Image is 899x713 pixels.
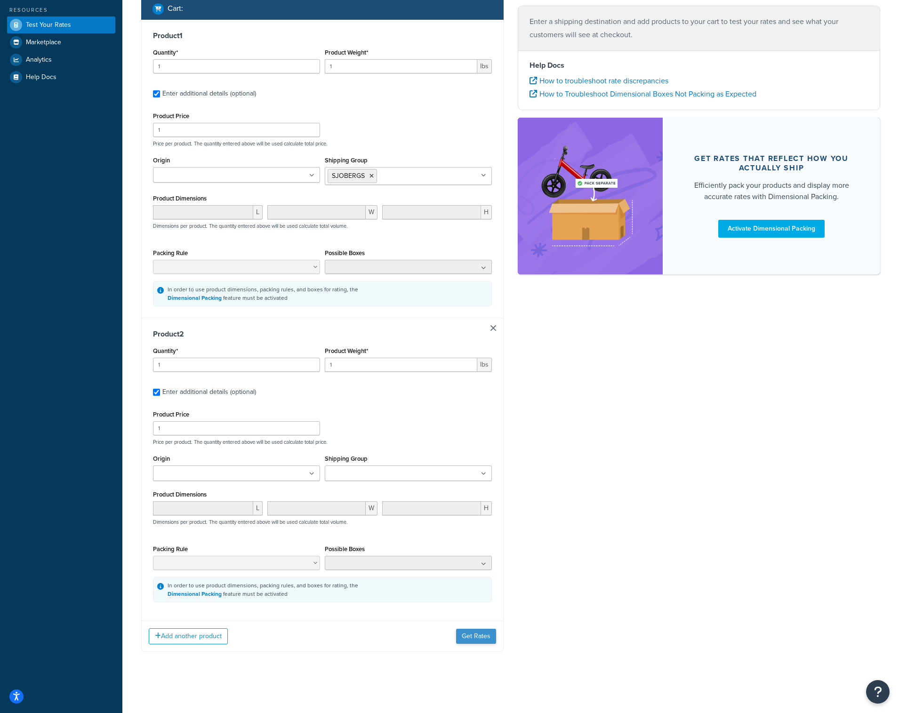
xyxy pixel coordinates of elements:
[153,329,492,339] h3: Product 2
[325,347,368,354] label: Product Weight*
[481,501,492,515] span: H
[325,455,368,462] label: Shipping Group
[153,90,160,97] input: Enter additional details (optional)
[7,6,115,14] div: Resources
[168,590,222,598] a: Dimensional Packing
[168,294,222,302] a: Dimensional Packing
[332,171,365,181] span: SJOBERGS
[866,680,890,704] button: Open Resource Center
[718,220,825,238] a: Activate Dimensional Packing
[26,21,71,29] span: Test Your Rates
[7,51,115,68] a: Analytics
[325,249,365,256] label: Possible Boxes
[153,389,160,396] input: Enter additional details (optional)
[153,347,178,354] label: Quantity*
[532,132,649,260] img: feature-image-dim-d40ad3071a2b3c8e08177464837368e35600d3c5e73b18a22c1e4bb210dc32ac.png
[153,59,320,73] input: 0
[325,49,368,56] label: Product Weight*
[153,249,188,256] label: Packing Rule
[477,358,492,372] span: lbs
[530,15,868,41] p: Enter a shipping destination and add products to your cart to test your rates and see what your c...
[162,385,256,399] div: Enter additional details (optional)
[7,69,115,86] a: Help Docs
[151,140,494,147] p: Price per product. The quantity entered above will be used calculate total price.
[151,223,348,229] p: Dimensions per product. The quantity entered above will be used calculate total volume.
[153,358,320,372] input: 0
[366,205,377,219] span: W
[153,157,170,164] label: Origin
[685,154,858,173] div: Get rates that reflect how you actually ship
[26,73,56,81] span: Help Docs
[325,545,365,553] label: Possible Boxes
[253,501,263,515] span: L
[456,629,496,644] button: Get Rates
[153,491,207,498] label: Product Dimensions
[490,325,496,331] a: Remove Item
[530,75,668,86] a: How to troubleshoot rate discrepancies
[151,439,494,445] p: Price per product. The quantity entered above will be used calculate total price.
[685,180,858,202] div: Efficiently pack your products and display more accurate rates with Dimensional Packing.
[325,358,477,372] input: 0.00
[153,31,492,40] h3: Product 1
[26,56,52,64] span: Analytics
[253,205,263,219] span: L
[153,545,188,553] label: Packing Rule
[481,205,492,219] span: H
[366,501,377,515] span: W
[153,112,189,120] label: Product Price
[153,411,189,418] label: Product Price
[530,88,756,99] a: How to Troubleshoot Dimensional Boxes Not Packing as Expected
[153,455,170,462] label: Origin
[151,519,348,525] p: Dimensions per product. The quantity entered above will be used calculate total volume.
[149,628,228,644] button: Add another product
[7,16,115,33] a: Test Your Rates
[26,39,61,47] span: Marketplace
[168,285,358,302] div: In order to use product dimensions, packing rules, and boxes for rating, the feature must be acti...
[168,4,183,13] h2: Cart :
[153,49,178,56] label: Quantity*
[7,34,115,51] a: Marketplace
[325,59,477,73] input: 0.00
[325,157,368,164] label: Shipping Group
[530,60,868,71] h4: Help Docs
[153,195,207,202] label: Product Dimensions
[477,59,492,73] span: lbs
[168,581,358,598] div: In order to use product dimensions, packing rules, and boxes for rating, the feature must be acti...
[162,87,256,100] div: Enter additional details (optional)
